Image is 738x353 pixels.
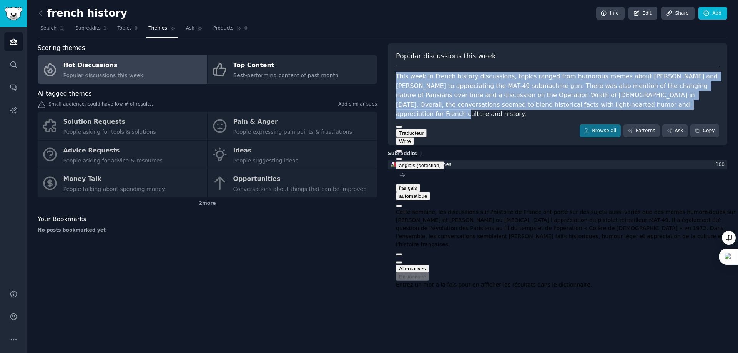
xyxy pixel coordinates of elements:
[391,162,396,167] img: Frenchhistorymemes
[661,7,694,20] a: Share
[38,7,127,20] h2: french history
[233,60,339,72] div: Top Content
[103,25,107,32] span: 1
[388,151,417,157] span: Subreddits
[213,25,234,32] span: Products
[186,25,194,32] span: Ask
[117,25,131,32] span: Topics
[596,7,625,20] a: Info
[38,43,85,53] span: Scoring themes
[338,101,377,109] a: Add similar subs
[115,22,140,38] a: Topics0
[148,25,167,32] span: Themes
[38,227,377,234] div: No posts bookmarked yet
[698,7,727,20] a: Add
[233,72,339,78] span: Best-performing content of past month
[396,51,496,61] span: Popular discussions this week
[38,55,207,84] a: Hot DiscussionsPopular discussions this week
[38,101,377,109] div: Small audience, could have low # of results.
[244,25,248,32] span: 0
[63,72,143,78] span: Popular discussions this week
[208,55,377,84] a: Top ContentBest-performing content of past month
[388,160,727,170] a: Frenchhistorymemesr/Frenchhistorymemes100
[135,25,138,32] span: 0
[146,22,178,38] a: Themes
[38,215,86,224] span: Your Bookmarks
[73,22,109,38] a: Subreddits1
[211,22,250,38] a: Products0
[628,7,657,20] a: Edit
[396,72,719,119] div: This week in French history discussions, topics ranged from humorous memes about [PERSON_NAME] an...
[63,60,143,72] div: Hot Discussions
[38,197,377,210] div: 2 more
[5,7,22,20] img: GummySearch logo
[38,89,92,99] span: AI-tagged themes
[38,22,67,38] a: Search
[183,22,205,38] a: Ask
[75,25,101,32] span: Subreddits
[40,25,57,32] span: Search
